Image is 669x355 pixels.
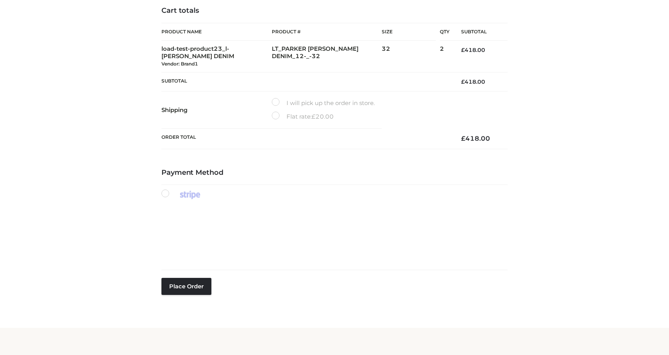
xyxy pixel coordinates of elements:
[161,128,449,149] th: Order Total
[461,134,465,142] span: £
[461,78,485,85] bdi: 418.00
[440,41,449,72] td: 2
[382,23,436,41] th: Size
[161,278,211,295] button: Place order
[440,23,449,41] th: Qty
[161,7,508,15] h4: Cart totals
[161,72,449,91] th: Subtotal
[272,23,382,41] th: Product #
[461,78,465,85] span: £
[161,41,272,72] td: load-test-product23_l-[PERSON_NAME] DENIM
[272,41,382,72] td: LT_PARKER [PERSON_NAME] DENIM_12-_-32
[461,47,485,53] bdi: 418.00
[461,47,465,53] span: £
[161,91,272,128] th: Shipping
[312,113,316,120] span: £
[161,169,508,177] h4: Payment Method
[161,23,272,41] th: Product Name
[272,98,375,108] label: I will pick up the order in store.
[272,112,334,122] label: Flat rate:
[449,23,508,41] th: Subtotal
[161,61,198,67] small: Vendor: Brand1
[160,208,506,257] iframe: Secure payment input frame
[461,134,490,142] bdi: 418.00
[312,113,334,120] bdi: 20.00
[382,41,440,72] td: 32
